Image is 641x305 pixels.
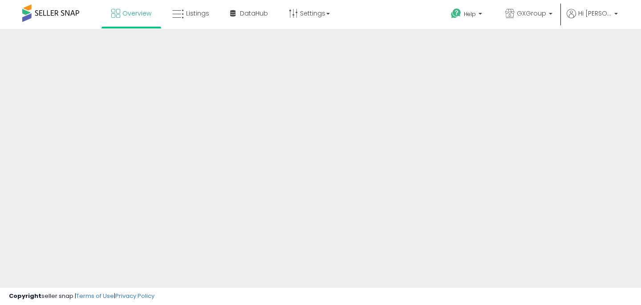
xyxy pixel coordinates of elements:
a: Hi [PERSON_NAME] [567,9,618,29]
strong: Copyright [9,292,41,300]
span: DataHub [240,9,268,18]
a: Privacy Policy [115,292,154,300]
span: GXGroup [517,9,546,18]
span: Hi [PERSON_NAME] [578,9,612,18]
a: Terms of Use [76,292,114,300]
div: seller snap | | [9,292,154,301]
span: Listings [186,9,209,18]
span: Help [464,10,476,18]
i: Get Help [450,8,462,19]
a: Help [444,1,491,29]
span: Overview [122,9,151,18]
